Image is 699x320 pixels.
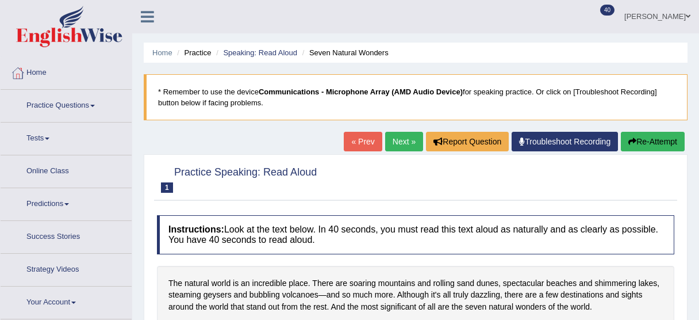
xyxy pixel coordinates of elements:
blockquote: * Remember to use the device for speaking practice. Or click on [Troubleshoot Recording] button b... [144,74,688,120]
a: Home [152,48,172,57]
a: Predictions [1,188,132,217]
b: Communications - Microphone Array (AMD Audio Device) [259,87,463,96]
h2: Practice Speaking: Read Aloud [157,164,317,193]
b: Instructions: [168,224,224,234]
a: « Prev [344,132,382,151]
a: Strategy Videos [1,254,132,283]
span: 1 [161,182,173,193]
a: Next » [385,132,423,151]
a: Success Stories [1,221,132,250]
li: Seven Natural Wonders [299,47,389,58]
button: Re-Attempt [621,132,685,151]
a: Your Account [1,287,132,315]
li: Practice [174,47,211,58]
a: Tests [1,123,132,151]
span: 40 [600,5,614,16]
button: Report Question [426,132,509,151]
a: Practice Questions [1,90,132,119]
a: Troubleshoot Recording [512,132,618,151]
h4: Look at the text below. In 40 seconds, you must read this text aloud as naturally and as clearly ... [157,215,674,254]
a: Speaking: Read Aloud [223,48,297,57]
a: Online Class [1,155,132,184]
a: Home [1,57,132,86]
